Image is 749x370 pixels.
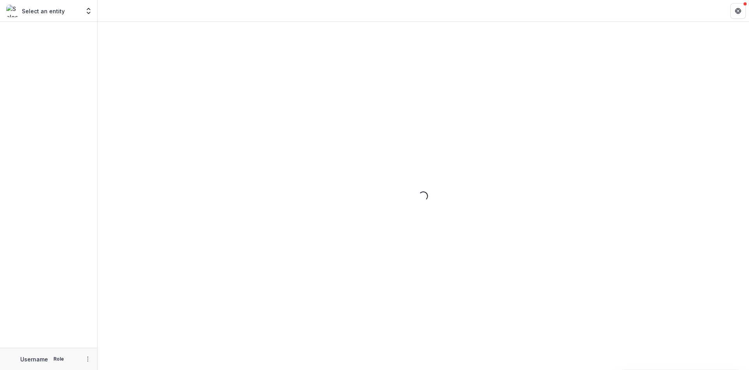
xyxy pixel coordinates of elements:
img: Select an entity [6,5,19,17]
p: Select an entity [22,7,65,15]
button: Open entity switcher [83,3,94,19]
p: Username [20,355,48,363]
p: Role [51,356,66,363]
button: Get Help [730,3,746,19]
button: More [83,354,92,364]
